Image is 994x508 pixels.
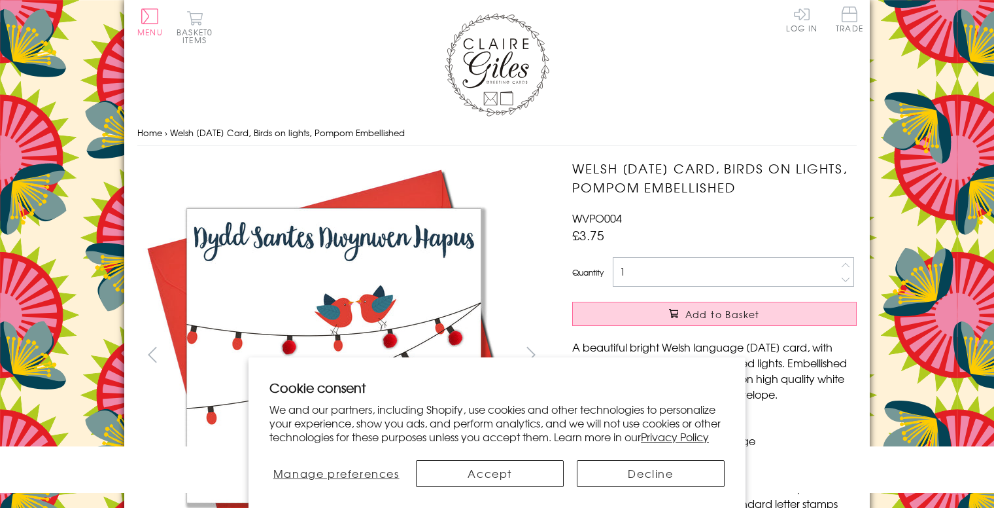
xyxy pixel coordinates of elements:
label: Quantity [572,266,604,278]
button: Decline [577,460,725,487]
img: Claire Giles Greetings Cards [445,13,549,117]
span: Trade [836,7,863,32]
span: WVPO004 [572,210,622,226]
button: Add to Basket [572,302,857,326]
span: › [165,126,167,139]
button: Accept [416,460,564,487]
button: Menu [137,9,163,36]
span: Add to Basket [685,308,760,321]
nav: breadcrumbs [137,120,857,147]
span: Manage preferences [273,465,400,481]
span: £3.75 [572,226,604,244]
h2: Cookie consent [269,378,725,397]
span: 0 items [182,26,213,46]
button: Manage preferences [269,460,403,487]
button: Basket0 items [177,10,213,44]
a: Home [137,126,162,139]
button: prev [137,340,167,369]
span: Welsh [DATE] Card, Birds on lights, Pompom Embellished [170,126,405,139]
span: Menu [137,26,163,38]
button: next [517,340,546,369]
a: Privacy Policy [641,429,709,444]
a: Trade [836,7,863,35]
h1: Welsh [DATE] Card, Birds on lights, Pompom Embellished [572,159,857,197]
p: A beautiful bright Welsh language [DATE] card, with lovebirds in a flutter on a string of red lig... [572,339,857,402]
a: Log In [786,7,817,32]
p: We and our partners, including Shopify, use cookies and other technologies to personalize your ex... [269,403,725,443]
